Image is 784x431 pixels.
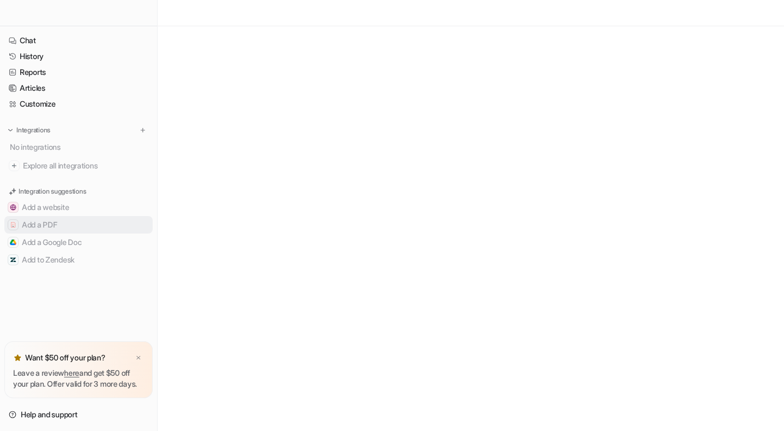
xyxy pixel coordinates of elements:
[4,216,153,234] button: Add a PDFAdd a PDF
[4,158,153,173] a: Explore all integrations
[13,368,144,389] p: Leave a review and get $50 off your plan. Offer valid for 3 more days.
[4,65,153,80] a: Reports
[64,368,79,377] a: here
[4,49,153,64] a: History
[4,199,153,216] button: Add a websiteAdd a website
[13,353,22,362] img: star
[10,222,16,228] img: Add a PDF
[135,354,142,362] img: x
[23,157,148,174] span: Explore all integrations
[4,407,153,422] a: Help and support
[4,125,54,136] button: Integrations
[10,257,16,263] img: Add to Zendesk
[16,126,50,135] p: Integrations
[25,352,106,363] p: Want $50 off your plan?
[4,96,153,112] a: Customize
[19,187,86,196] p: Integration suggestions
[4,80,153,96] a: Articles
[4,251,153,269] button: Add to ZendeskAdd to Zendesk
[7,138,153,156] div: No integrations
[139,126,147,134] img: menu_add.svg
[4,234,153,251] button: Add a Google DocAdd a Google Doc
[10,239,16,246] img: Add a Google Doc
[4,33,153,48] a: Chat
[7,126,14,134] img: expand menu
[9,160,20,171] img: explore all integrations
[10,204,16,211] img: Add a website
